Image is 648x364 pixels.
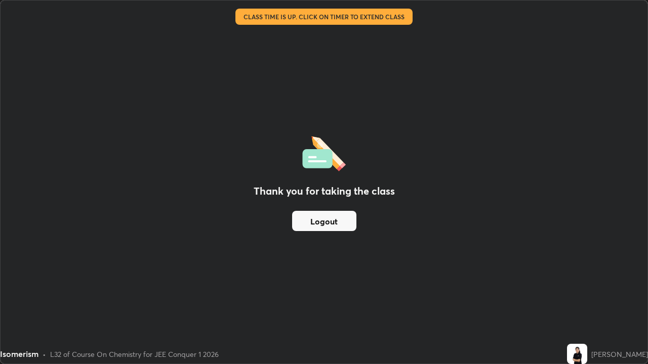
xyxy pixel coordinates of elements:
[43,349,46,359] div: •
[591,349,648,359] div: [PERSON_NAME]
[292,211,356,231] button: Logout
[254,184,395,199] h2: Thank you for taking the class
[567,344,587,364] img: f0abc145afbb4255999074184a468336.jpg
[50,349,219,359] div: L32 of Course On Chemistry for JEE Conquer 1 2026
[302,133,346,171] img: offlineFeedback.1438e8b3.svg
